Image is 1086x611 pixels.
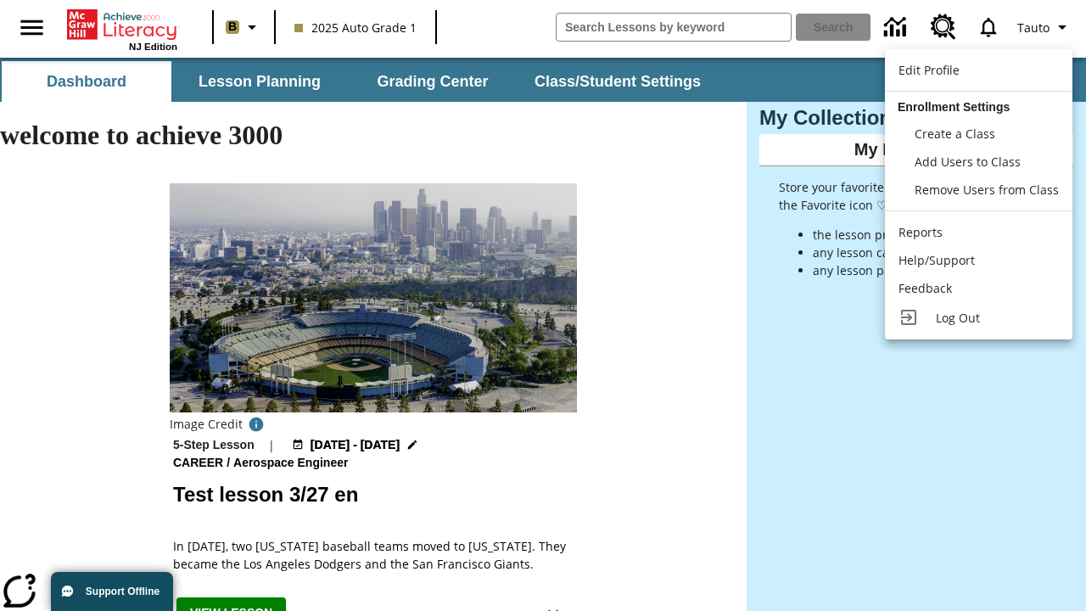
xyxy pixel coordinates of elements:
[915,154,1021,170] span: Add Users to Class
[898,252,975,268] span: Help/Support
[898,280,952,296] span: Feedback
[898,100,1010,114] span: Enrollment Settings
[915,182,1059,198] span: Remove Users from Class
[898,224,943,240] span: Reports
[936,310,980,326] span: Log Out
[898,62,960,78] span: Edit Profile
[915,126,995,142] span: Create a Class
